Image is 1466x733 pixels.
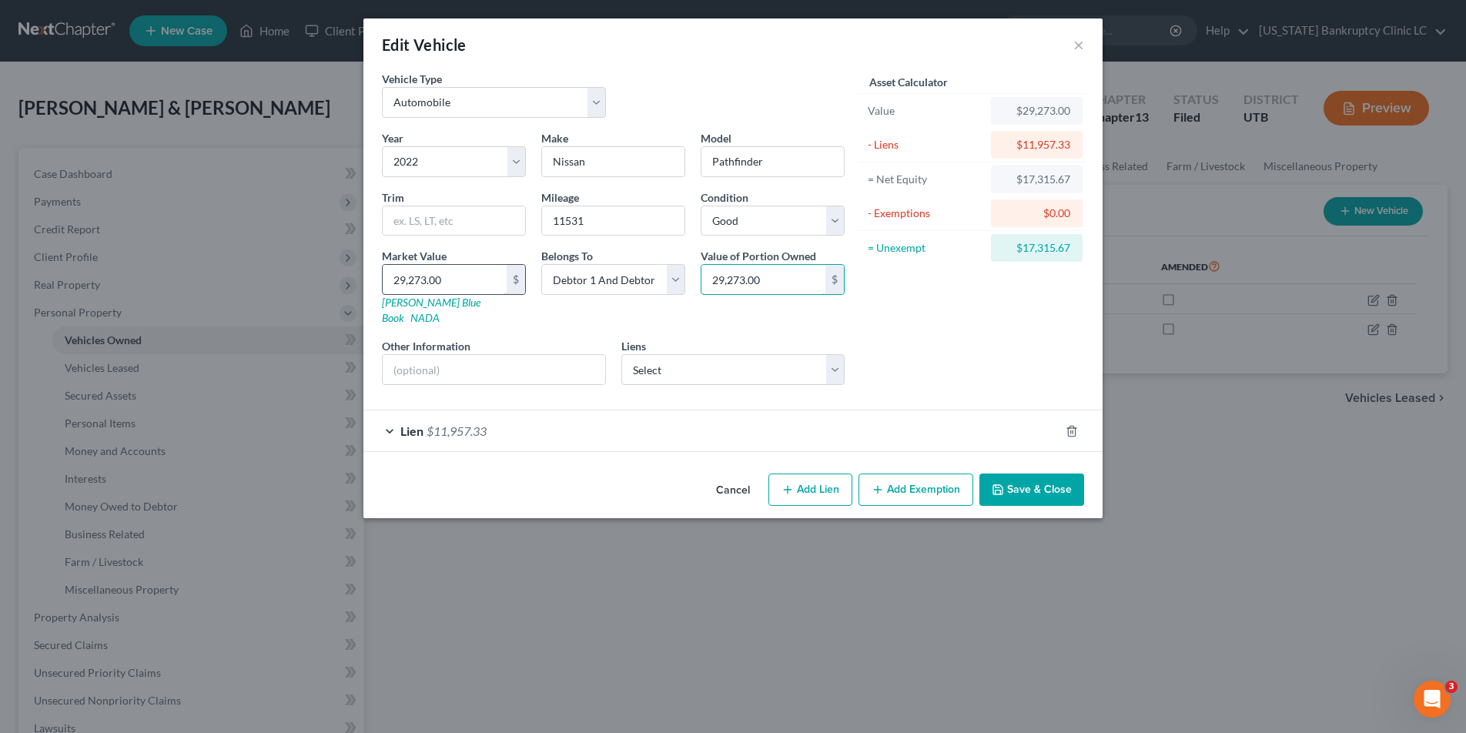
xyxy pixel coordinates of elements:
span: Lien [400,423,423,438]
div: = Net Equity [868,172,984,187]
div: $11,957.33 [1003,137,1070,152]
span: 3 [1445,681,1458,693]
div: $0.00 [1003,206,1070,221]
input: 0.00 [383,265,507,294]
div: Value [868,103,984,119]
input: -- [542,206,684,236]
label: Year [382,130,403,146]
input: ex. Altima [701,147,844,176]
span: Make [541,132,568,145]
input: (optional) [383,355,605,384]
label: Model [701,130,731,146]
a: NADA [410,311,440,324]
a: [PERSON_NAME] Blue Book [382,296,480,324]
div: Edit Vehicle [382,34,467,55]
span: $11,957.33 [427,423,487,438]
span: Belongs To [541,249,593,263]
button: × [1073,35,1084,54]
div: $17,315.67 [1003,240,1070,256]
div: - Exemptions [868,206,984,221]
div: - Liens [868,137,984,152]
iframe: Intercom live chat [1414,681,1451,718]
div: $ [507,265,525,294]
input: 0.00 [701,265,825,294]
div: $ [825,265,844,294]
label: Liens [621,338,646,354]
div: $29,273.00 [1003,103,1070,119]
label: Market Value [382,248,447,264]
input: ex. Nissan [542,147,684,176]
button: Add Exemption [859,474,973,506]
label: Vehicle Type [382,71,442,87]
input: ex. LS, LT, etc [383,206,525,236]
label: Mileage [541,189,579,206]
label: Trim [382,189,404,206]
button: Cancel [704,475,762,506]
div: = Unexempt [868,240,984,256]
button: Save & Close [979,474,1084,506]
button: Add Lien [768,474,852,506]
div: $17,315.67 [1003,172,1070,187]
label: Condition [701,189,748,206]
label: Asset Calculator [869,74,948,90]
label: Other Information [382,338,470,354]
label: Value of Portion Owned [701,248,816,264]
